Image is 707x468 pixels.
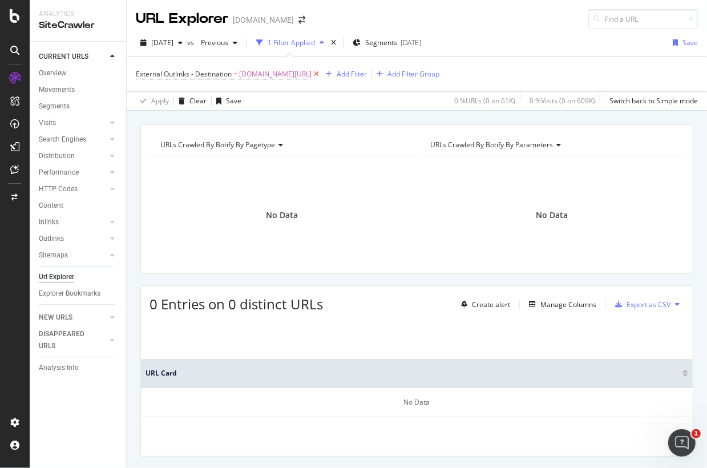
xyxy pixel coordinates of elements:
[39,288,100,300] div: Explorer Bookmarks
[348,34,426,52] button: Segments[DATE]
[150,294,323,313] span: 0 Entries on 0 distinct URLs
[588,9,698,29] input: Find a URL
[605,92,698,110] button: Switch back to Simple mode
[329,37,338,49] div: times
[401,38,421,47] div: [DATE]
[298,16,305,24] div: arrow-right-arrow-left
[39,233,107,245] a: Outlinks
[39,19,117,32] div: SiteCrawler
[39,362,118,374] a: Analysis Info
[151,96,169,106] div: Apply
[39,312,107,324] a: NEW URLS
[530,96,595,106] div: 0 % Visits ( 0 on 609K )
[39,183,78,195] div: HTTP Codes
[268,38,315,47] div: 1 Filter Applied
[136,9,228,29] div: URL Explorer
[454,96,515,106] div: 0 % URLs ( 0 on 61K )
[540,300,596,309] div: Manage Columns
[39,51,107,63] a: CURRENT URLS
[627,300,670,309] div: Export as CSV
[39,100,118,112] a: Segments
[39,312,72,324] div: NEW URLS
[39,67,66,79] div: Overview
[158,136,404,154] h4: URLs Crawled By Botify By pagetype
[141,388,693,417] div: No Data
[365,38,397,47] span: Segments
[39,249,107,261] a: Sitemaps
[39,117,107,129] a: Visits
[39,271,74,283] div: Url Explorer
[472,300,510,309] div: Create alert
[39,328,107,352] a: DISAPPEARED URLS
[387,69,439,79] div: Add Filter Group
[39,134,107,146] a: Search Engines
[39,67,118,79] a: Overview
[39,216,107,228] a: Inlinks
[39,249,68,261] div: Sitemaps
[692,429,701,438] span: 1
[136,34,187,52] button: [DATE]
[39,200,118,212] a: Content
[668,34,698,52] button: Save
[39,216,59,228] div: Inlinks
[682,38,698,47] div: Save
[39,167,79,179] div: Performance
[321,67,367,81] button: Add Filter
[337,69,367,79] div: Add Filter
[39,9,117,19] div: Analytics
[233,14,294,26] div: [DOMAIN_NAME]
[226,96,241,106] div: Save
[39,100,70,112] div: Segments
[136,69,232,79] span: External Outlinks - Destination
[39,271,118,283] a: Url Explorer
[136,92,169,110] button: Apply
[39,51,88,63] div: CURRENT URLS
[456,295,510,313] button: Create alert
[146,368,680,378] span: URL Card
[233,69,237,79] span: =
[536,209,568,221] span: No Data
[187,38,196,47] span: vs
[39,200,63,212] div: Content
[39,362,79,374] div: Analysis Info
[39,150,107,162] a: Distribution
[160,140,275,150] span: URLs Crawled By Botify By pagetype
[431,140,554,150] span: URLs Crawled By Botify By parameters
[252,34,329,52] button: 1 Filter Applied
[372,67,439,81] button: Add Filter Group
[39,117,56,129] div: Visits
[39,84,118,96] a: Movements
[266,209,298,221] span: No Data
[39,134,86,146] div: Search Engines
[39,84,75,96] div: Movements
[239,66,312,82] span: [DOMAIN_NAME][URL]
[196,38,228,47] span: Previous
[39,167,107,179] a: Performance
[609,96,698,106] div: Switch back to Simple mode
[196,34,242,52] button: Previous
[611,295,670,313] button: Export as CSV
[212,92,241,110] button: Save
[174,92,207,110] button: Clear
[39,150,75,162] div: Distribution
[39,233,64,245] div: Outlinks
[39,183,107,195] a: HTTP Codes
[524,297,596,311] button: Manage Columns
[39,328,96,352] div: DISAPPEARED URLS
[189,96,207,106] div: Clear
[39,288,118,300] a: Explorer Bookmarks
[429,136,674,154] h4: URLs Crawled By Botify By parameters
[151,38,173,47] span: 2025 Sep. 8th
[668,429,696,457] iframe: Intercom live chat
